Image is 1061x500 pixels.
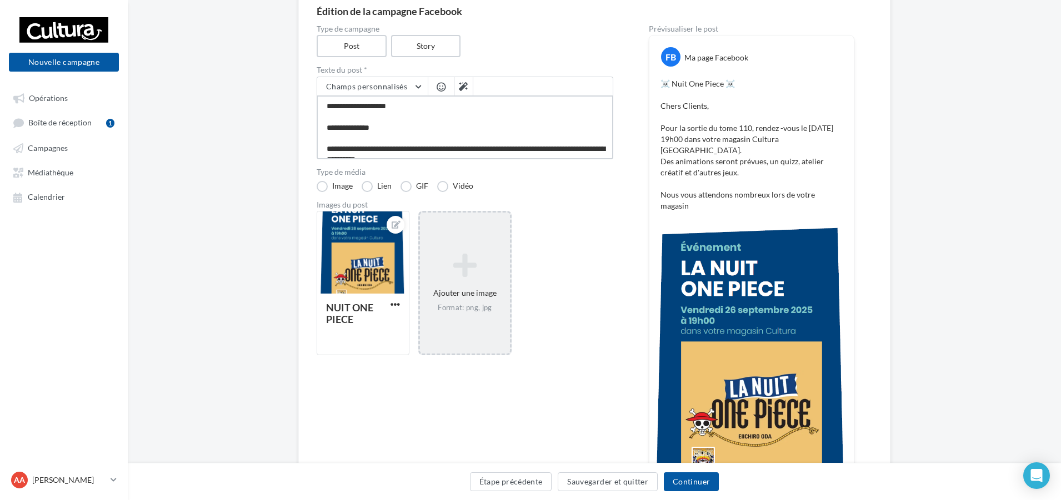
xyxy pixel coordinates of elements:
[317,25,613,33] label: Type de campagne
[437,181,473,192] label: Vidéo
[362,181,392,192] label: Lien
[391,35,461,57] label: Story
[661,47,680,67] div: FB
[401,181,428,192] label: GIF
[684,52,748,63] div: Ma page Facebook
[9,53,119,72] button: Nouvelle campagne
[317,181,353,192] label: Image
[7,186,121,206] a: Calendrier
[317,35,387,57] label: Post
[660,78,843,211] p: ☠️ Nuit One Piece ☠️ Chers Clients, Pour la sortie du tome 110, rendez -vous le [DATE] 19h00 dans...
[664,472,719,491] button: Continuer
[317,66,613,74] label: Texte du post *
[326,82,407,91] span: Champs personnalisés
[1023,462,1050,489] div: Open Intercom Messenger
[558,472,658,491] button: Sauvegarder et quitter
[7,138,121,158] a: Campagnes
[317,6,872,16] div: Édition de la campagne Facebook
[28,168,73,177] span: Médiathèque
[7,88,121,108] a: Opérations
[649,25,854,33] div: Prévisualiser le post
[7,112,121,133] a: Boîte de réception1
[326,301,373,325] div: NUIT ONE PIECE
[32,474,106,486] p: [PERSON_NAME]
[28,118,92,128] span: Boîte de réception
[28,193,65,202] span: Calendrier
[9,469,119,491] a: AA [PERSON_NAME]
[28,143,68,153] span: Campagnes
[7,162,121,182] a: Médiathèque
[106,119,114,128] div: 1
[317,168,613,176] label: Type de média
[29,93,68,103] span: Opérations
[317,77,428,96] button: Champs personnalisés
[470,472,552,491] button: Étape précédente
[14,474,25,486] span: AA
[317,201,613,209] div: Images du post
